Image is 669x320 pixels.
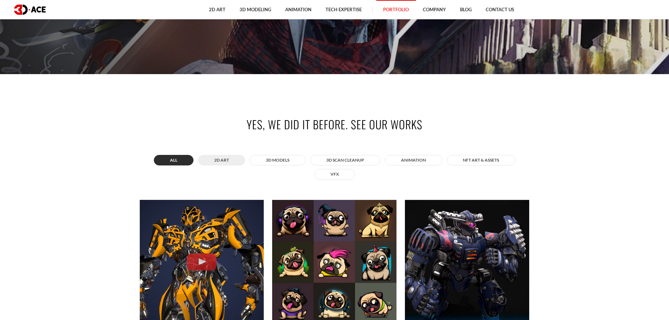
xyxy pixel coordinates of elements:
[385,155,442,165] button: ANIMATION
[140,116,530,132] h2: Yes, we did it before. See our works
[198,155,245,165] button: 2D ART
[447,155,515,165] button: NFT art & assets
[14,5,46,15] img: logo dark
[310,155,380,165] button: 3D Scan Cleanup
[250,155,306,165] button: 3D MODELS
[154,155,194,165] button: All
[314,169,355,179] button: VFX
